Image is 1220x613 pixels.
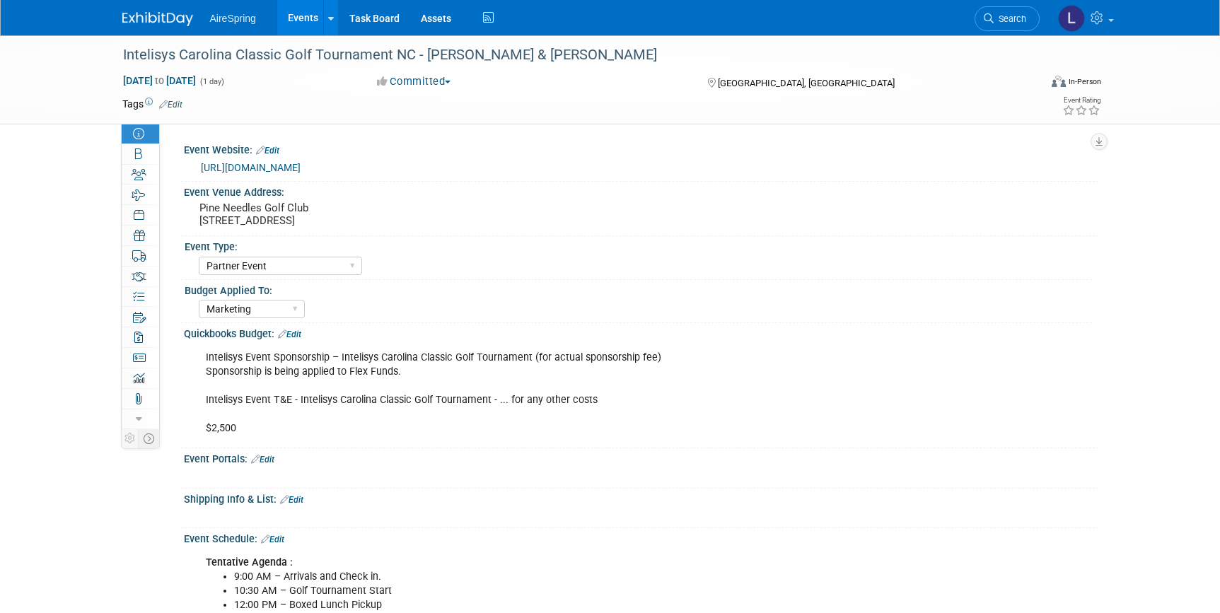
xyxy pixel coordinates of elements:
div: Intelisys Event Sponsorship – Intelisys Carolina Classic Golf Tournament (for actual sponsorship ... [196,344,924,443]
img: ExhibitDay [122,12,193,26]
div: Shipping Info & List: [184,489,1098,507]
a: Edit [278,329,301,339]
span: [DATE] [DATE] [122,74,197,87]
span: to [153,75,166,86]
span: [GEOGRAPHIC_DATA], [GEOGRAPHIC_DATA] [718,78,895,88]
a: Edit [261,535,284,544]
a: Search [975,6,1040,31]
pre: Pine Needles Golf Club [STREET_ADDRESS] [199,202,550,227]
a: Edit [159,100,182,110]
div: Event Schedule: [184,528,1098,547]
div: In-Person [1068,76,1101,87]
div: Event Venue Address: [184,182,1098,199]
div: Event Format [956,74,1102,95]
span: (1 day) [199,77,224,86]
div: Event Website: [184,139,1098,158]
a: Edit [256,146,279,156]
li: 12:00 PM – Boxed Lunch Pickup [234,598,916,612]
b: Tentative Agenda : [206,556,293,568]
td: Tags [122,97,182,111]
li: 9:00 AM – Arrivals and Check in. [234,570,916,584]
span: Search [994,13,1026,24]
div: Event Portals: [184,448,1098,467]
div: Budget Applied To: [185,280,1092,298]
div: Quickbooks Budget: [184,323,1098,341]
img: Format-Inperson.png [1052,76,1066,87]
a: Edit [280,495,303,505]
li: 10:30 AM – Golf Tournament Start [234,584,916,598]
td: Toggle Event Tabs [138,429,159,448]
img: Lisa Chow [1058,5,1085,32]
div: Event Rating [1062,97,1100,104]
a: [URL][DOMAIN_NAME] [201,162,301,173]
span: AireSpring [210,13,256,24]
td: Personalize Event Tab Strip [122,429,139,448]
button: Committed [372,74,456,89]
a: Edit [251,455,274,465]
div: Event Type: [185,236,1092,254]
div: Intelisys Carolina Classic Golf Tournament NC - [PERSON_NAME] & [PERSON_NAME] [118,42,1018,68]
